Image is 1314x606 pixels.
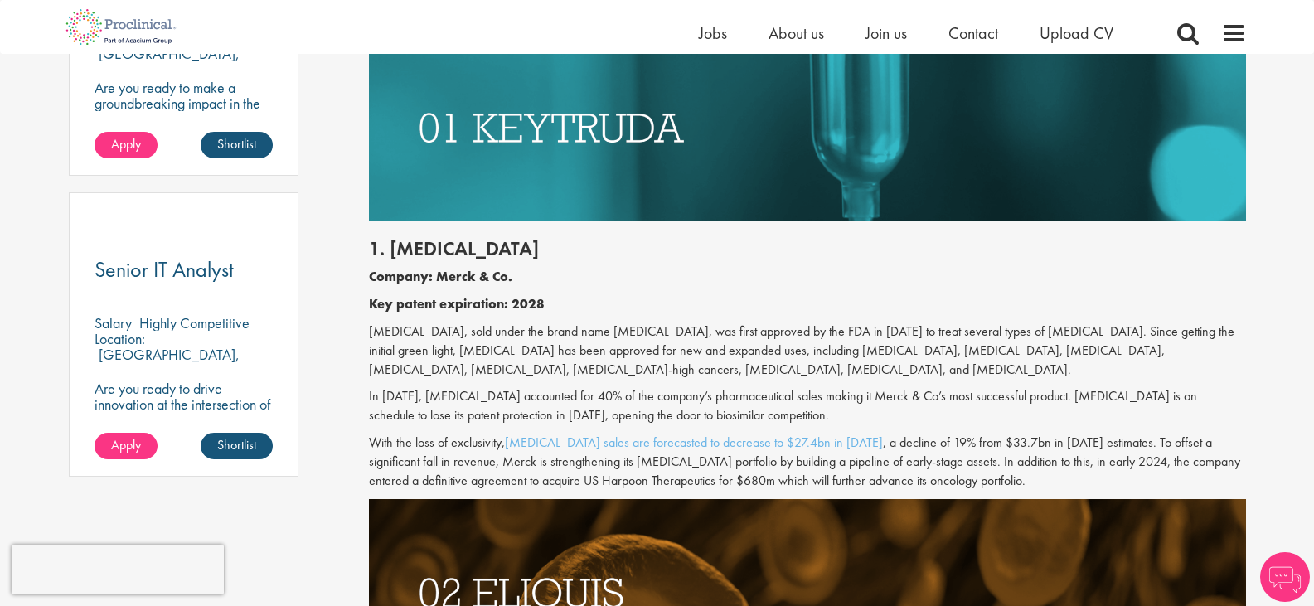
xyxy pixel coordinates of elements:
[12,545,224,594] iframe: reCAPTCHA
[95,255,234,284] span: Senior IT Analyst
[201,132,273,158] a: Shortlist
[95,329,145,348] span: Location:
[95,345,240,380] p: [GEOGRAPHIC_DATA], [GEOGRAPHIC_DATA]
[369,387,1246,425] p: In [DATE], [MEDICAL_DATA] accounted for 40% of the company’s pharmaceutical sales making it Merck...
[111,436,141,453] span: Apply
[369,322,1246,380] p: [MEDICAL_DATA], sold under the brand name [MEDICAL_DATA], was first approved by the FDA in [DATE]...
[95,259,274,280] a: Senior IT Analyst
[505,434,883,451] a: [MEDICAL_DATA] sales are forecasted to decrease to $27.4bn in [DATE]
[95,80,274,174] p: Are you ready to make a groundbreaking impact in the world of biotechnology? Join a growing compa...
[369,268,512,285] b: Company: Merck & Co.
[111,135,141,153] span: Apply
[769,22,824,44] a: About us
[865,22,907,44] a: Join us
[95,132,158,158] a: Apply
[699,22,727,44] a: Jobs
[1040,22,1113,44] a: Upload CV
[948,22,998,44] a: Contact
[369,295,545,313] b: Key patent expiration: 2028
[369,434,1246,491] p: With the loss of exclusivity, , a decline of 19% from $33.7bn in [DATE] estimates. To offset a si...
[1260,552,1310,602] img: Chatbot
[139,313,250,332] p: Highly Competitive
[95,381,274,475] p: Are you ready to drive innovation at the intersection of technology and healthcare, transforming ...
[95,44,240,79] p: [GEOGRAPHIC_DATA], [GEOGRAPHIC_DATA]
[369,238,1246,259] h2: 1. [MEDICAL_DATA]
[95,313,132,332] span: Salary
[201,433,273,459] a: Shortlist
[95,433,158,459] a: Apply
